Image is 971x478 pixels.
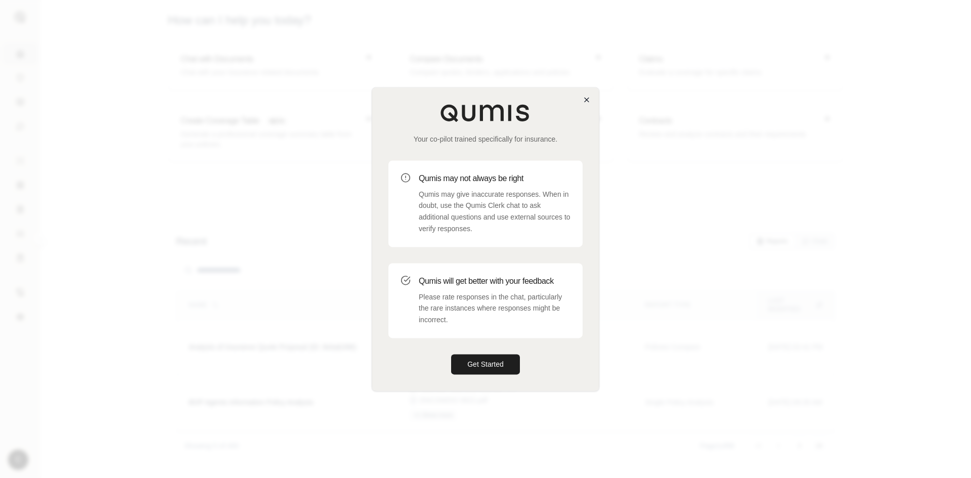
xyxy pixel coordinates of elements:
h3: Qumis will get better with your feedback [419,275,570,287]
p: Your co-pilot trained specifically for insurance. [388,134,583,144]
h3: Qumis may not always be right [419,172,570,185]
img: Qumis Logo [440,104,531,122]
p: Please rate responses in the chat, particularly the rare instances where responses might be incor... [419,291,570,326]
p: Qumis may give inaccurate responses. When in doubt, use the Qumis Clerk chat to ask additional qu... [419,189,570,235]
button: Get Started [451,354,520,374]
